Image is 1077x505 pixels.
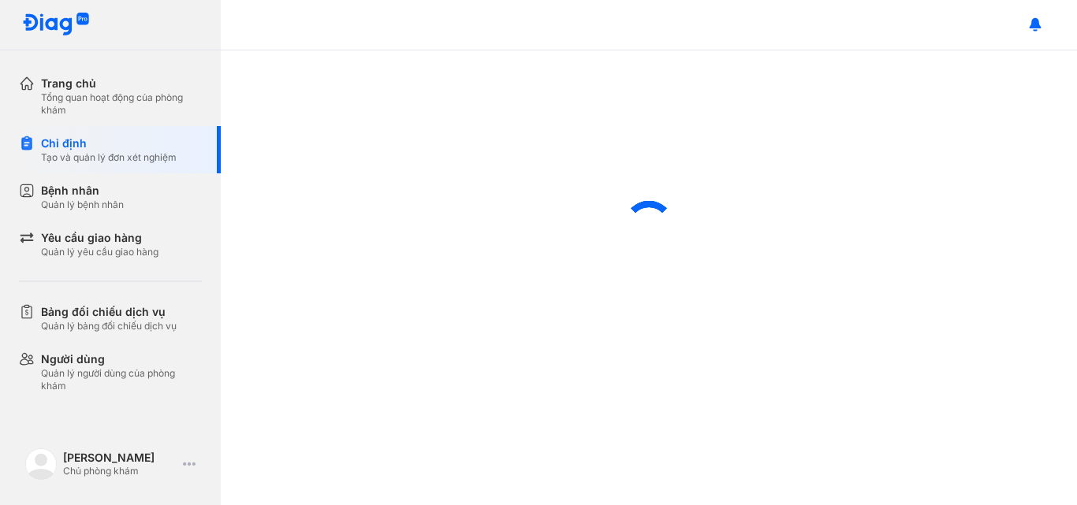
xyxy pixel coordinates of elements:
div: Bệnh nhân [41,183,124,199]
div: Chủ phòng khám [63,465,177,477]
div: Tổng quan hoạt động của phòng khám [41,91,202,117]
img: logo [22,13,90,37]
div: Trang chủ [41,76,202,91]
div: Quản lý bệnh nhân [41,199,124,211]
div: Người dùng [41,351,202,367]
div: Yêu cầu giao hàng [41,230,158,246]
div: Tạo và quản lý đơn xét nghiệm [41,151,177,164]
div: Quản lý yêu cầu giao hàng [41,246,158,258]
div: Quản lý bảng đối chiếu dịch vụ [41,320,177,332]
div: Chỉ định [41,136,177,151]
div: [PERSON_NAME] [63,451,177,465]
div: Quản lý người dùng của phòng khám [41,367,202,392]
img: logo [25,448,57,480]
div: Bảng đối chiếu dịch vụ [41,304,177,320]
